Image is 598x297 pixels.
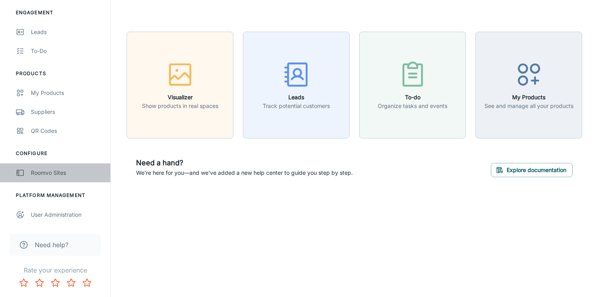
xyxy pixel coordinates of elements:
[359,32,466,138] button: To-doOrganize tasks and events
[491,165,573,173] a: Explore documentation
[475,32,582,138] button: My ProductsSee and manage all your products
[378,102,447,110] p: Organize tasks and events
[263,102,330,110] p: Track potential customers
[243,80,350,88] a: LeadsTrack potential customers
[484,102,573,110] p: See and manage all your products
[484,93,573,102] h6: My Products
[31,108,102,116] div: Suppliers
[136,157,353,168] h6: Need a hand?
[263,93,330,102] h6: Leads
[31,168,102,177] div: Roomvo Sites
[142,102,218,110] p: Show products in real spaces
[491,163,573,177] button: Explore documentation
[359,80,466,88] a: To-doOrganize tasks and events
[31,28,102,36] div: Leads
[475,80,582,88] a: My ProductsSee and manage all your products
[31,89,102,97] div: My Products
[243,32,350,138] button: LeadsTrack potential customers
[378,93,447,102] h6: To-do
[31,210,102,219] div: User Administration
[127,32,233,138] button: VisualizerShow products in real spaces
[136,168,353,177] p: We're here for you—and we've added a new help center to guide you step by step.
[31,127,102,135] div: QR Codes
[142,93,218,102] h6: Visualizer
[31,47,102,55] div: To-do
